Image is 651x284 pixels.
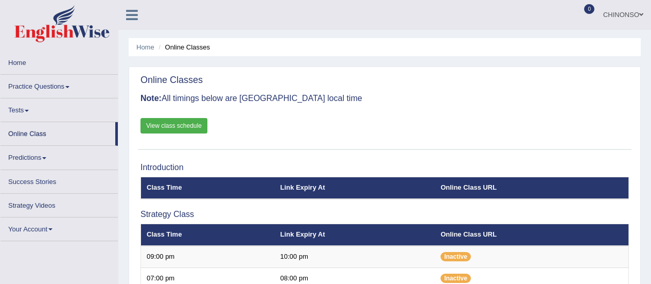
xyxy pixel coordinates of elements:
td: 10:00 pm [275,246,435,268]
span: Inactive [441,274,471,283]
th: Link Expiry At [275,177,435,199]
li: Online Classes [156,42,210,52]
h3: All timings below are [GEOGRAPHIC_DATA] local time [140,94,629,103]
th: Online Class URL [435,224,628,246]
span: 0 [584,4,594,14]
a: Predictions [1,146,118,166]
b: Note: [140,94,162,103]
a: Strategy Videos [1,194,118,214]
a: Tests [1,98,118,119]
a: Online Class [1,122,115,142]
th: Class Time [141,177,275,199]
td: 09:00 pm [141,246,275,268]
a: View class schedule [140,118,207,133]
h2: Online Classes [140,75,203,86]
th: Class Time [141,224,275,246]
a: Practice Questions [1,75,118,95]
h3: Strategy Class [140,210,629,219]
a: Success Stories [1,170,118,190]
a: Your Account [1,218,118,238]
span: Inactive [441,252,471,261]
h3: Introduction [140,163,629,172]
th: Link Expiry At [275,224,435,246]
a: Home [136,43,154,51]
a: Home [1,51,118,71]
th: Online Class URL [435,177,628,199]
